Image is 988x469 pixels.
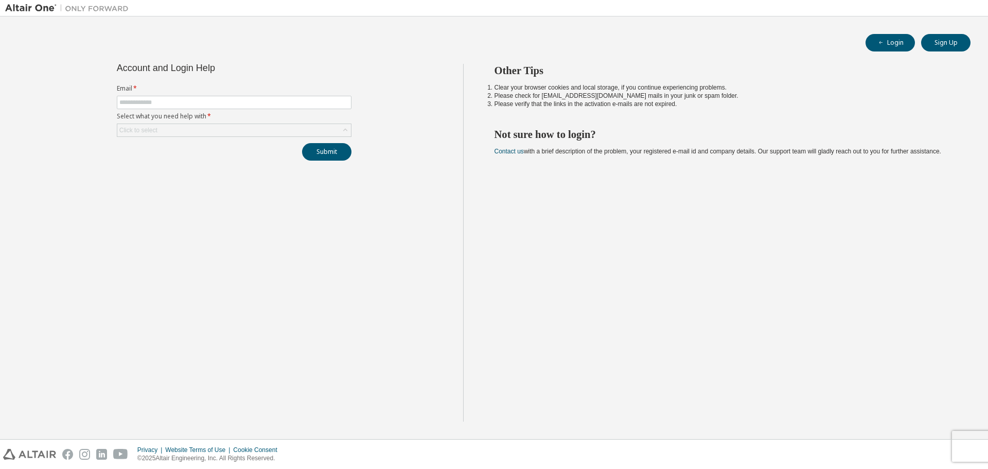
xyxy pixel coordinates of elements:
li: Please verify that the links in the activation e-mails are not expired. [495,100,952,108]
img: linkedin.svg [96,449,107,460]
button: Sign Up [921,34,971,51]
div: Click to select [117,124,351,136]
div: Cookie Consent [233,446,283,454]
h2: Other Tips [495,64,952,77]
div: Website Terms of Use [165,446,233,454]
a: Contact us [495,148,524,155]
h2: Not sure how to login? [495,128,952,141]
button: Submit [302,143,351,161]
img: Altair One [5,3,134,13]
label: Email [117,84,351,93]
img: instagram.svg [79,449,90,460]
div: Account and Login Help [117,64,305,72]
span: with a brief description of the problem, your registered e-mail id and company details. Our suppo... [495,148,941,155]
div: Privacy [137,446,165,454]
div: Click to select [119,126,157,134]
img: facebook.svg [62,449,73,460]
li: Clear your browser cookies and local storage, if you continue experiencing problems. [495,83,952,92]
img: altair_logo.svg [3,449,56,460]
img: youtube.svg [113,449,128,460]
p: © 2025 Altair Engineering, Inc. All Rights Reserved. [137,454,284,463]
button: Login [866,34,915,51]
label: Select what you need help with [117,112,351,120]
li: Please check for [EMAIL_ADDRESS][DOMAIN_NAME] mails in your junk or spam folder. [495,92,952,100]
